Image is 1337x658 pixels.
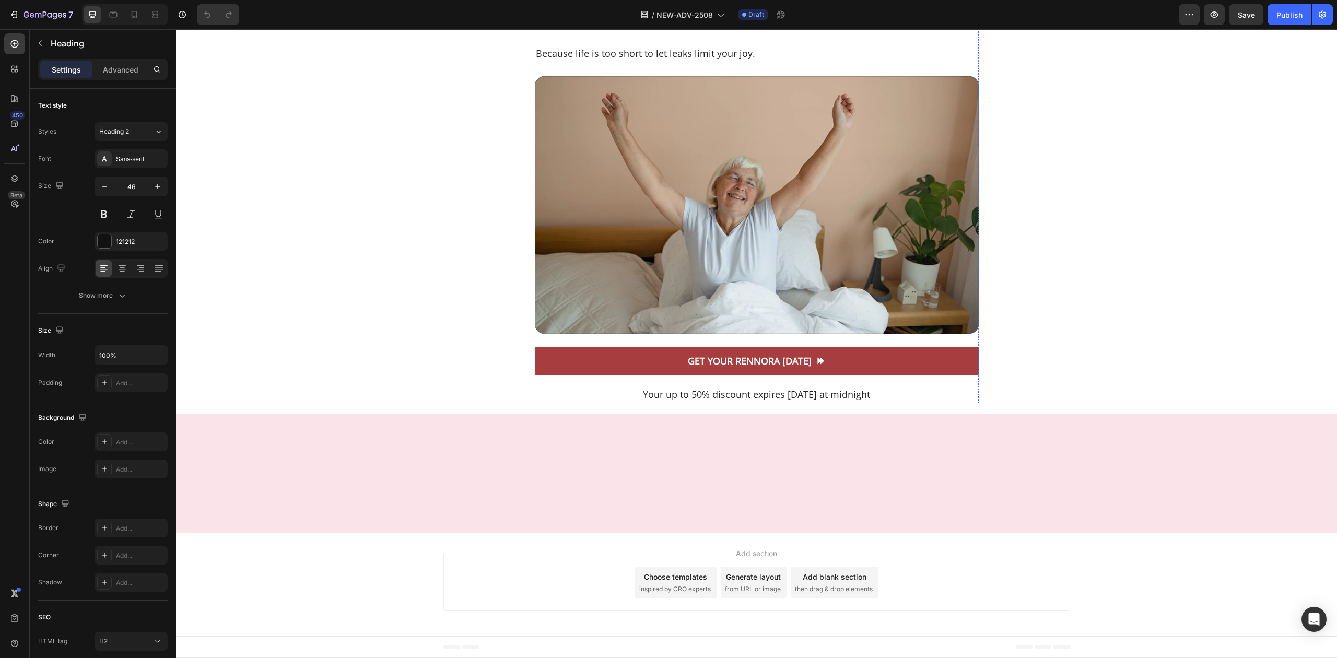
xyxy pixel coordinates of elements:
div: HTML tag [38,637,67,646]
span: Add section [556,519,605,530]
button: Show more [38,286,168,305]
div: SEO [38,613,51,622]
div: Generate layout [550,542,605,553]
div: Sans-serif [116,155,165,164]
div: Add... [116,524,165,533]
span: H2 [99,637,108,645]
div: Open Intercom Messenger [1301,607,1327,632]
p: Heading [51,37,163,50]
button: Publish [1268,4,1311,25]
span: Save [1238,10,1255,19]
div: Shape [38,497,72,511]
div: Align [38,262,67,276]
div: Size [38,324,66,338]
div: Shadow [38,578,62,587]
div: Image [38,464,56,474]
span: then drag & drop elements [619,555,697,565]
div: Add... [116,438,165,447]
p: Advanced [103,64,138,75]
div: Publish [1276,9,1303,20]
div: Color [38,237,54,246]
strong: Get Your Rennora [DATE] [512,325,636,338]
input: Auto [95,346,167,365]
span: from URL or image [549,555,605,565]
span: / [652,9,654,20]
span: Heading 2 [99,127,129,136]
button: Heading 2 [95,122,168,141]
a: Get Your Rennora [DATE] [359,318,803,346]
div: Styles [38,127,56,136]
div: Background [38,411,89,425]
div: Width [38,350,55,360]
button: 7 [4,4,78,25]
button: H2 [95,632,168,651]
button: Save [1229,4,1263,25]
p: Settings [52,64,81,75]
span: Draft [748,10,764,19]
p: 7 [68,8,73,21]
div: Show more [79,290,127,301]
div: Text style [38,101,67,110]
span: Your up to 50% discount expires [DATE] at midnight [467,359,694,371]
div: Add... [116,465,165,474]
div: Choose templates [468,542,531,553]
div: 450 [10,111,25,120]
div: 121212 [116,237,165,246]
span: NEW-ADV-2508 [656,9,713,20]
div: Size [38,179,66,193]
div: Beta [8,191,25,199]
div: Corner [38,550,59,560]
div: Color [38,437,54,446]
span: inspired by CRO experts [463,555,535,565]
div: Add... [116,551,165,560]
img: gempages_551088750814299384-c4f5db20-e410-4e7f-95d5-929ed2f9a4d9.jpg [359,47,803,304]
div: Add blank section [627,542,690,553]
div: Undo/Redo [197,4,239,25]
div: Add... [116,379,165,388]
div: Font [38,154,51,163]
div: Add... [116,578,165,587]
div: Padding [38,378,62,387]
iframe: Design area [176,29,1337,658]
div: Border [38,523,58,533]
